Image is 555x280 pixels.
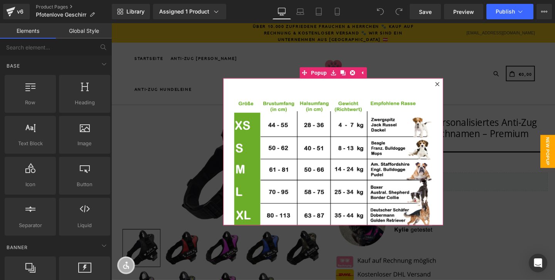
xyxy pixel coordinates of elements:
div: Assigned 1 Product [159,8,220,15]
span: Heading [61,98,108,107]
a: v6 [3,4,30,19]
div: Open Intercom Messenger [529,254,547,272]
a: Clone Module [238,46,248,58]
span: Library [126,8,145,15]
a: Product Pages [36,4,112,10]
button: More [536,4,552,19]
a: Desktop [272,4,291,19]
a: Laptop [291,4,309,19]
span: Text Block [7,139,54,148]
span: Icon [7,180,54,188]
a: Mobile [328,4,346,19]
span: Pfotenlove Geschirr [36,12,86,18]
div: v6 [15,7,25,17]
button: Publish [486,4,533,19]
span: Publish [496,8,515,15]
a: Preview [444,4,483,19]
span: Image [61,139,108,148]
span: Save [419,8,432,16]
a: Delete Module [248,46,258,58]
a: Save module [228,46,238,58]
span: Preview [453,8,474,16]
span: Banner [6,244,29,251]
span: New Popup [451,117,466,152]
span: Popup [208,46,229,58]
span: Separator [7,221,54,229]
svg: Wheelchair Icon [12,251,19,258]
a: New Library [112,4,150,19]
div: wheelchair [6,245,25,264]
span: Liquid [61,221,108,229]
button: Redo [391,4,407,19]
a: Global Style [56,23,112,39]
span: Row [7,98,54,107]
a: Expand / Collapse [258,46,268,58]
a: Tablet [309,4,328,19]
button: Undo [373,4,388,19]
span: Button [61,180,108,188]
span: Base [6,62,21,70]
